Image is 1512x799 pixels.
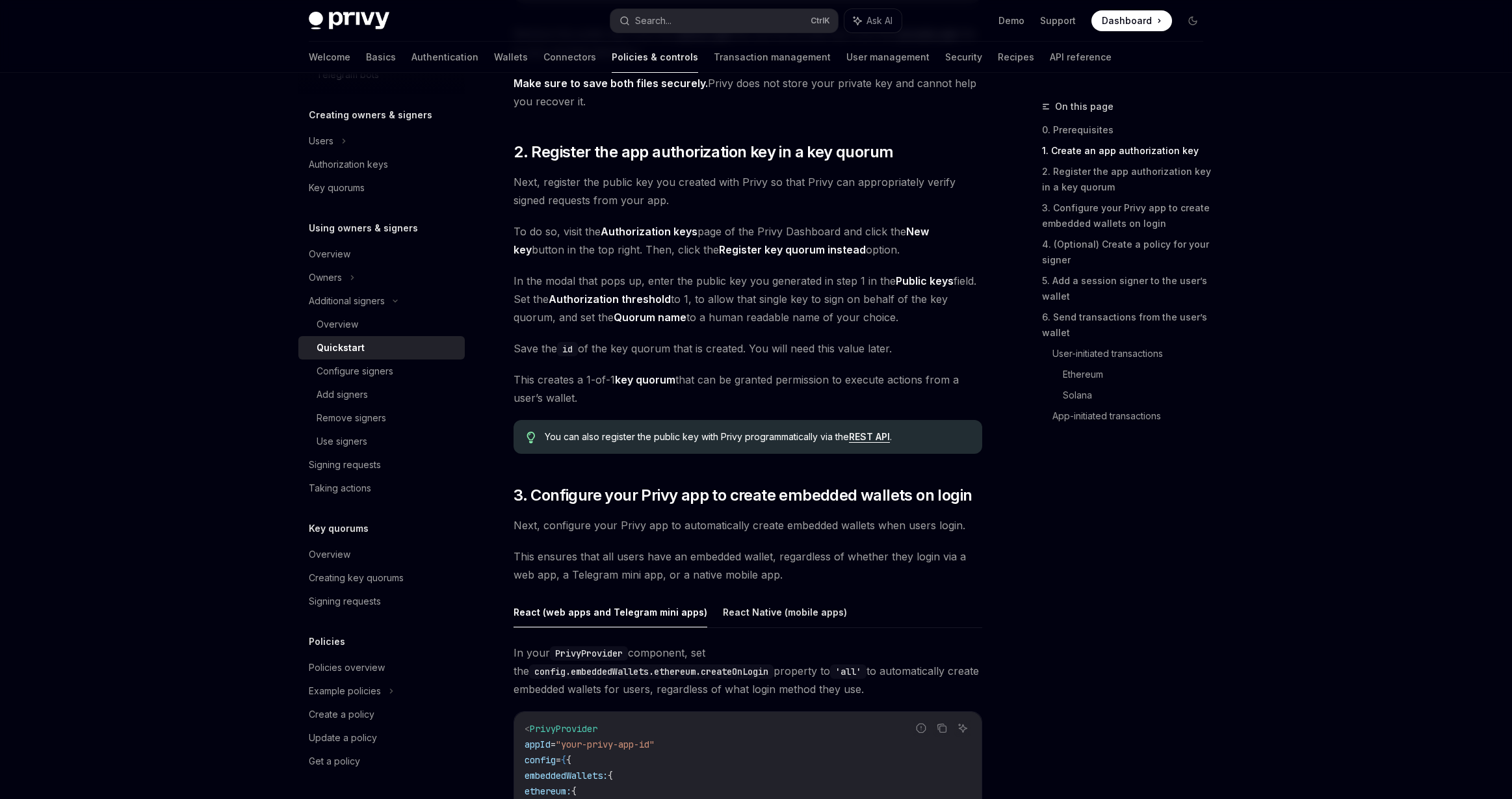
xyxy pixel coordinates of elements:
span: 3. Configure your Privy app to create embedded wallets on login [514,485,972,506]
div: Remove signers [317,410,386,426]
h5: Creating owners & signers [309,107,432,123]
a: Basics [366,42,396,73]
span: < [525,723,530,735]
a: Use signers [298,430,465,453]
span: Dashboard [1102,14,1152,27]
span: { [561,754,566,766]
span: Save the of the key quorum that is created. You will need this value later. [514,339,982,358]
div: Use signers [317,434,367,449]
span: { [608,770,613,781]
a: User management [846,42,930,73]
a: Demo [998,14,1024,27]
a: Policies overview [298,656,465,679]
a: Taking actions [298,477,465,500]
span: To do so, visit the page of the Privy Dashboard and click the button in the top right. Then, clic... [514,222,982,259]
span: Next, configure your Privy app to automatically create embedded wallets when users login. [514,516,982,534]
span: Ctrl K [811,16,830,26]
span: PrivyProvider [530,723,597,735]
strong: Register key quorum instead [719,243,866,256]
div: Create a policy [309,707,374,722]
span: On this page [1055,99,1114,114]
div: Quickstart [317,340,365,356]
strong: Public keys [896,274,954,287]
div: Overview [309,246,350,262]
button: Search...CtrlK [610,9,838,33]
img: dark logo [309,12,389,30]
span: This creates a 1-of-1 that can be granted permission to execute actions from a user’s wallet. [514,371,982,407]
button: React Native (mobile apps) [723,597,847,627]
span: You can also register the public key with Privy programmatically via the . [545,430,969,443]
a: Signing requests [298,590,465,613]
code: id [557,342,578,356]
a: Authorization keys [601,225,697,239]
a: 2. Register the app authorization key in a key quorum [1042,161,1214,198]
div: Owners [309,270,342,285]
a: Recipes [998,42,1034,73]
button: Copy the contents from the code block [933,720,950,737]
button: Ask AI [844,9,902,33]
span: { [566,754,571,766]
a: Key quorums [298,176,465,200]
span: Privy does not store your private key and cannot help you recover it. [514,74,982,111]
a: key quorum [615,373,675,387]
span: Next, register the public key you created with Privy so that Privy can appropriately verify signe... [514,173,982,209]
a: Policies & controls [612,42,698,73]
a: App-initiated transactions [1052,406,1214,426]
span: config [525,754,556,766]
span: ethereum: [525,785,571,797]
a: Connectors [543,42,596,73]
span: 2. Register the app authorization key in a key quorum [514,142,893,163]
div: Search... [635,13,671,29]
div: Overview [317,317,358,332]
strong: Quorum name [614,311,686,324]
button: React (web apps and Telegram mini apps) [514,597,707,627]
code: 'all' [830,664,867,679]
a: Authentication [411,42,478,73]
span: = [551,739,556,750]
a: Quickstart [298,336,465,360]
a: Add signers [298,383,465,406]
div: Signing requests [309,457,381,473]
a: Update a policy [298,726,465,750]
span: In your component, set the property to to automatically create embedded wallets for users, regard... [514,644,982,698]
a: Signing requests [298,453,465,477]
strong: Make sure to save both files securely. [514,77,708,90]
strong: Authorization keys [601,225,697,238]
div: Configure signers [317,363,393,379]
div: Overview [309,547,350,562]
span: { [571,785,577,797]
span: In the modal that pops up, enter the public key you generated in step 1 in the field. Set the to ... [514,272,982,326]
div: Creating key quorums [309,570,404,586]
a: 1. Create an app authorization key [1042,140,1214,161]
a: Solana [1063,385,1214,406]
a: API reference [1050,42,1112,73]
a: Get a policy [298,750,465,773]
a: User-initiated transactions [1052,343,1214,364]
a: 4. (Optional) Create a policy for your signer [1042,234,1214,270]
a: Creating key quorums [298,566,465,590]
a: 3. Configure your Privy app to create embedded wallets on login [1042,198,1214,234]
strong: Authorization threshold [549,293,671,306]
span: = [556,754,561,766]
a: 0. Prerequisites [1042,120,1214,140]
div: Users [309,133,333,149]
div: Update a policy [309,730,377,746]
a: 6. Send transactions from the user’s wallet [1042,307,1214,343]
span: Ask AI [867,14,893,27]
div: Policies overview [309,660,385,675]
a: Support [1040,14,1076,27]
div: Example policies [309,683,381,699]
h5: Key quorums [309,521,369,536]
code: config.embeddedWallets.ethereum.createOnLogin [529,664,774,679]
a: Dashboard [1091,10,1172,31]
div: Signing requests [309,594,381,609]
code: PrivyProvider [550,646,628,661]
a: Create a policy [298,703,465,726]
a: Configure signers [298,360,465,383]
h5: Policies [309,634,345,649]
a: Welcome [309,42,350,73]
a: Overview [298,313,465,336]
span: This ensures that all users have an embedded wallet, regardless of whether they login via a web a... [514,547,982,584]
h5: Using owners & signers [309,220,418,236]
div: Key quorums [309,180,365,196]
